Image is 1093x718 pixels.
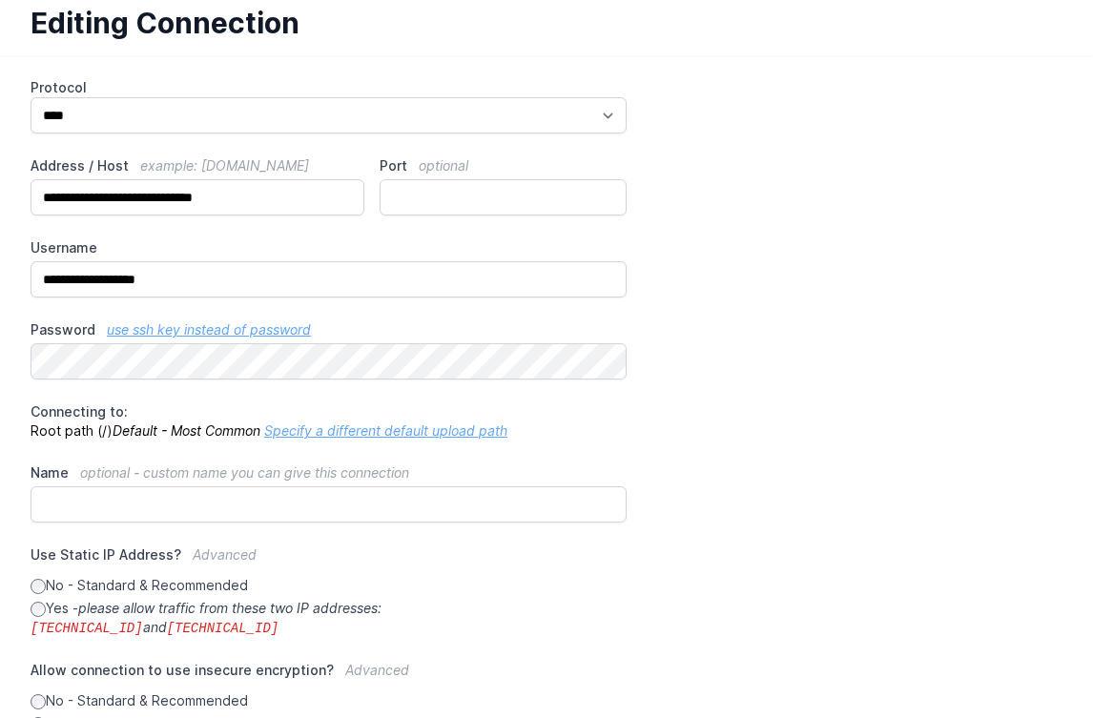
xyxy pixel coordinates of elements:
span: example: [DOMAIN_NAME] [140,157,309,174]
p: Root path (/) [31,402,627,441]
label: Use Static IP Address? [31,545,627,576]
i: Default - Most Common [113,422,260,439]
input: No - Standard & Recommended [31,694,46,709]
label: Name [31,463,627,482]
i: please allow traffic from these two IP addresses: and [31,600,382,635]
span: optional - custom name you can give this connection [80,464,409,481]
span: Advanced [193,546,257,563]
label: Allow connection to use insecure encryption? [31,661,627,691]
label: Port [380,156,627,175]
label: No - Standard & Recommended [31,576,627,595]
span: optional [419,157,468,174]
label: Protocol [31,78,627,97]
label: Username [31,238,627,257]
input: Yes -please allow traffic from these two IP addresses:[TECHNICAL_ID]and[TECHNICAL_ID] [31,602,46,617]
a: use ssh key instead of password [107,321,311,338]
label: Yes - [31,599,627,638]
label: No - Standard & Recommended [31,691,627,710]
code: [TECHNICAL_ID] [167,621,279,636]
label: Address / Host [31,156,364,175]
a: Specify a different default upload path [264,422,507,439]
h1: Editing Connection [31,6,1047,40]
span: Connecting to: [31,403,128,420]
input: No - Standard & Recommended [31,579,46,594]
code: [TECHNICAL_ID] [31,621,143,636]
iframe: Drift Widget Chat Controller [998,623,1070,695]
span: Advanced [345,662,409,678]
label: Password [31,320,627,339]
